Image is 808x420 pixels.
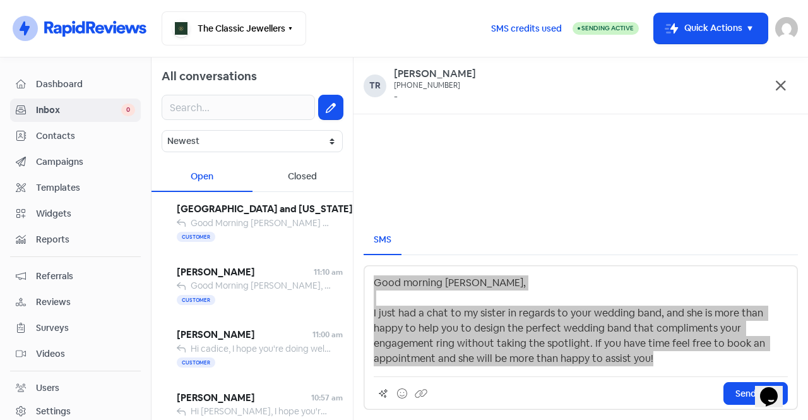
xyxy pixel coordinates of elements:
[654,13,768,44] button: Quick Actions
[10,316,141,340] a: Surveys
[775,17,798,40] img: User
[36,296,135,309] span: Reviews
[151,162,252,192] div: Open
[10,228,141,251] a: Reports
[36,78,135,91] span: Dashboard
[573,21,639,36] a: Sending Active
[36,104,121,117] span: Inbox
[394,90,476,104] div: -
[36,321,135,335] span: Surveys
[162,95,315,120] input: Search...
[374,275,788,366] p: Good morning [PERSON_NAME], I just had a chat to my sister in regards to your wedding band, and s...
[394,81,476,91] div: [PHONE_NUMBER]
[312,329,343,340] span: 11:00 am
[252,162,353,192] div: Closed
[36,405,71,418] div: Settings
[735,387,776,400] span: Send SMS
[10,376,141,400] a: Users
[36,347,135,361] span: Videos
[162,11,306,45] button: The Classic Jewellers
[374,233,391,246] div: SMS
[723,382,788,405] button: Send SMS
[10,73,141,96] a: Dashboard
[177,202,353,217] span: [GEOGRAPHIC_DATA] and [US_STATE]
[771,76,790,95] button: Exit conversation
[177,328,312,342] span: [PERSON_NAME]
[177,295,215,305] span: Customer
[177,391,311,405] span: [PERSON_NAME]
[364,75,386,97] div: Tr
[10,291,141,314] a: Reviews
[36,381,59,395] div: Users
[177,232,215,242] span: Customer
[177,357,215,368] span: Customer
[10,176,141,200] a: Templates
[36,270,135,283] span: Referrals
[394,68,476,81] div: [PERSON_NAME]
[36,207,135,220] span: Widgets
[10,150,141,174] a: Campaigns
[581,24,634,32] span: Sending Active
[491,22,562,35] span: SMS credits used
[36,233,135,246] span: Reports
[10,124,141,148] a: Contacts
[10,202,141,225] a: Widgets
[36,155,135,169] span: Campaigns
[10,265,141,288] a: Referrals
[177,265,314,280] span: [PERSON_NAME]
[311,392,343,404] span: 10:57 am
[36,181,135,195] span: Templates
[162,69,257,83] span: All conversations
[10,99,141,122] a: Inbox 0
[121,104,135,116] span: 0
[480,21,573,34] a: SMS credits used
[36,129,135,143] span: Contacts
[314,267,343,278] span: 11:10 am
[755,369,795,407] iframe: chat widget
[10,342,141,366] a: Videos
